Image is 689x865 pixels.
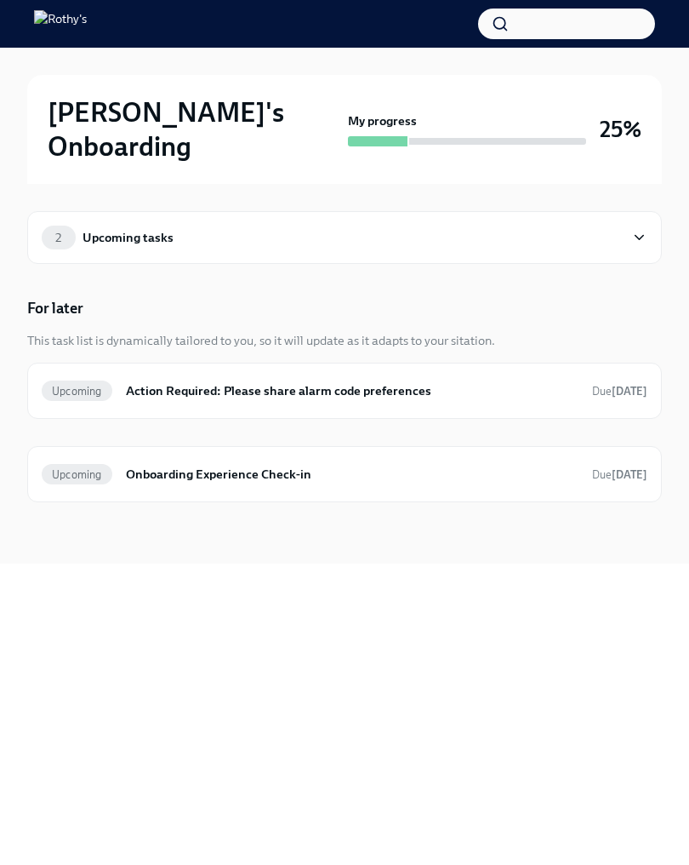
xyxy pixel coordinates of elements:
img: Rothy's [34,10,87,37]
span: Due [592,468,647,481]
h3: 25% [600,114,641,145]
h6: Onboarding Experience Check-in [126,465,578,484]
strong: [DATE] [612,385,647,398]
a: UpcomingOnboarding Experience Check-inDue[DATE] [42,461,647,488]
span: Upcoming [42,468,112,481]
strong: My progress [348,112,417,129]
h5: For later [27,298,83,318]
span: September 25th, 2025 09:00 [592,383,647,399]
h6: Action Required: Please share alarm code preferences [126,381,578,400]
span: 2 [45,232,71,244]
strong: [DATE] [612,468,647,481]
a: UpcomingAction Required: Please share alarm code preferencesDue[DATE] [42,377,647,404]
div: Upcoming tasks [83,228,174,247]
h2: [PERSON_NAME]'s Onboarding [48,95,341,163]
span: Upcoming [42,385,112,398]
span: November 13th, 2025 08:00 [592,467,647,483]
span: Due [592,385,647,398]
div: This task list is dynamically tailored to you, so it will update as it adapts to your sitation. [27,332,495,349]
